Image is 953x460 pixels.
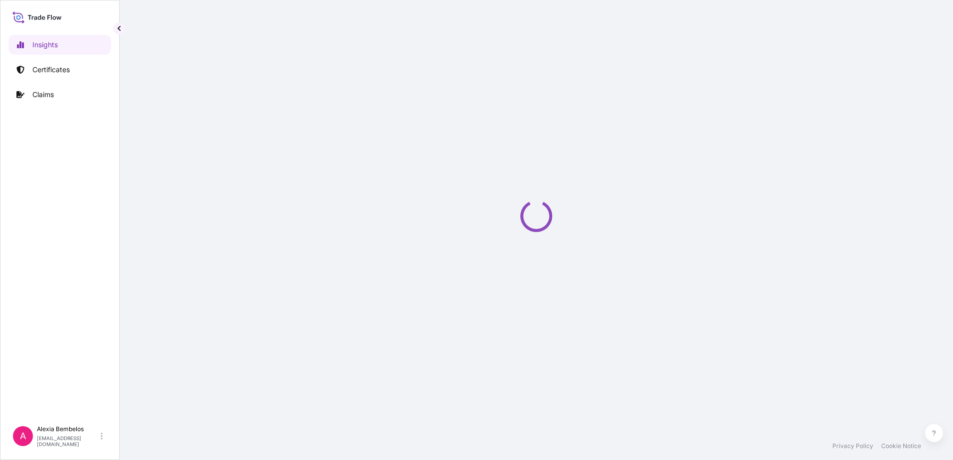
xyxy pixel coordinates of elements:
a: Cookie Notice [881,442,921,450]
p: Alexia Bembelos [37,425,99,433]
a: Certificates [8,60,111,80]
p: Certificates [32,65,70,75]
span: A [20,431,26,441]
a: Privacy Policy [832,442,873,450]
a: Insights [8,35,111,55]
a: Claims [8,85,111,105]
p: Claims [32,90,54,100]
p: [EMAIL_ADDRESS][DOMAIN_NAME] [37,435,99,447]
p: Insights [32,40,58,50]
